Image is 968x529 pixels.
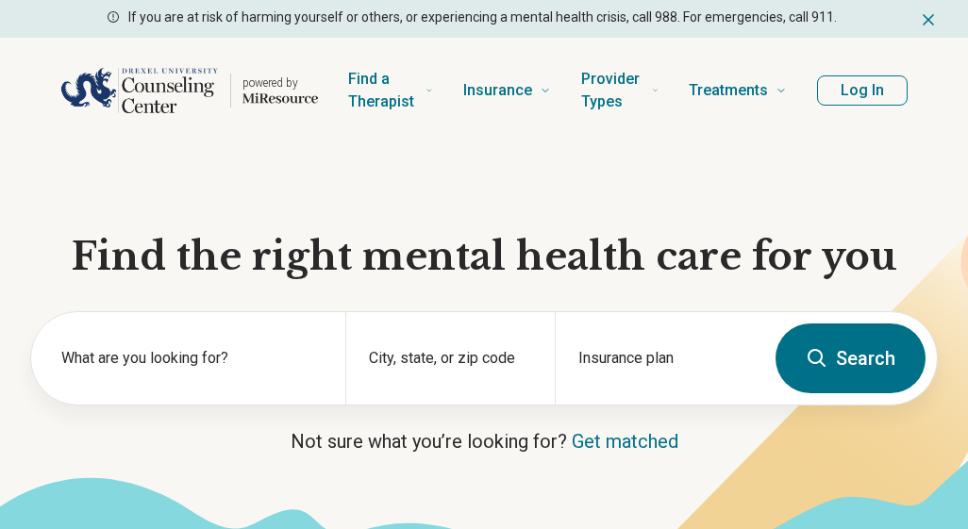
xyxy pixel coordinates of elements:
p: If you are at risk of harming yourself or others, or experiencing a mental health crisis, call 98... [128,8,837,27]
button: Dismiss [919,8,938,30]
span: Treatments [689,77,768,104]
p: powered by [242,75,318,91]
span: Find a Therapist [348,66,418,115]
a: Home page [60,60,318,121]
a: Get matched [572,430,678,453]
a: Find a Therapist [348,53,433,128]
h1: Find the right mental health care for you [30,232,938,281]
button: Search [776,323,926,393]
a: Provider Types [581,53,659,128]
span: Insurance [463,77,532,104]
a: Treatments [689,53,787,128]
span: Provider Types [581,66,644,115]
a: Insurance [463,53,551,128]
label: What are you looking for? [61,347,323,370]
button: Log In [817,75,908,106]
p: Not sure what you’re looking for? [30,428,938,455]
